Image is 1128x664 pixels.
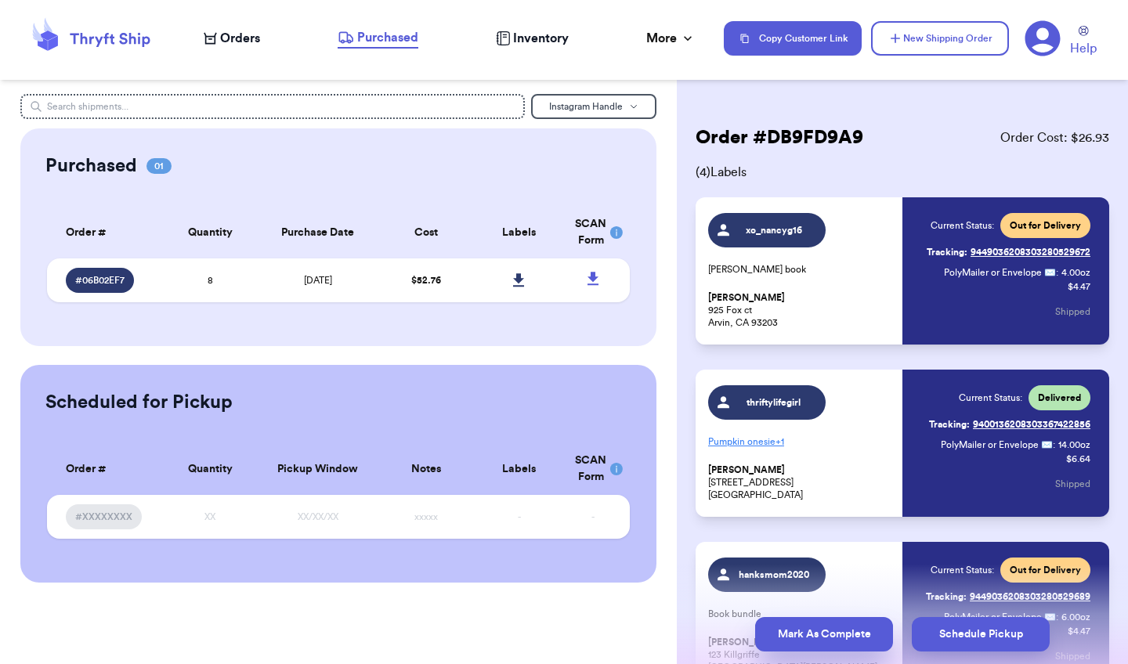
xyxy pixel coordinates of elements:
span: PolyMailer or Envelope ✉️ [944,268,1056,277]
a: Tracking:9449036208303280529689 [926,584,1090,609]
span: - [591,512,595,521]
span: [PERSON_NAME] [708,464,785,476]
button: New Shipping Order [871,21,1009,56]
span: Order Cost: $ 26.93 [1000,128,1109,147]
span: xo_nancyg16 [737,224,812,236]
h2: Purchased [45,153,137,179]
th: Labels [472,207,566,258]
h2: Scheduled for Pickup [45,390,233,415]
a: Purchased [338,28,418,49]
span: Help [1070,39,1097,58]
span: #XXXXXXXX [75,511,132,523]
a: Orders [204,29,260,48]
span: 8 [208,276,213,285]
span: Tracking: [926,590,967,603]
span: XX [204,512,215,521]
th: Notes [379,443,472,495]
span: Tracking: [929,418,970,431]
button: Copy Customer Link [724,21,862,56]
th: Quantity [164,443,257,495]
span: Current Status: [931,219,994,232]
span: Out for Delivery [1010,564,1081,576]
p: $ 6.64 [1066,453,1090,465]
button: Instagram Handle [531,94,656,119]
span: - [518,512,521,521]
span: [PERSON_NAME] [708,292,785,304]
span: PolyMailer or Envelope ✉️ [941,440,1053,449]
span: Tracking: [927,246,967,258]
button: Mark As Complete [755,617,893,651]
span: Orders [220,29,260,48]
a: Inventory [496,29,569,48]
p: [STREET_ADDRESS] [GEOGRAPHIC_DATA] [708,464,893,501]
div: More [646,29,696,48]
div: SCAN Form [575,453,611,485]
th: Labels [472,443,566,495]
h2: Order # DB9FD9A9 [696,125,863,150]
span: [DATE] [304,276,332,285]
span: ( 4 ) Labels [696,163,1109,182]
th: Order # [47,443,164,495]
span: Current Status: [931,564,994,576]
span: xxxxx [414,512,438,521]
span: + 1 [775,437,784,446]
button: Schedule Pickup [912,617,1050,651]
span: Current Status: [959,392,1022,404]
button: Shipped [1055,294,1090,329]
input: Search shipments... [20,94,525,119]
span: Delivered [1038,392,1081,404]
span: 14.00 oz [1058,438,1090,451]
a: Help [1070,26,1097,58]
span: : [1056,266,1058,279]
span: hanksmom2020 [737,568,812,581]
span: 01 [146,158,172,174]
span: thriftylifegirl [737,396,812,409]
span: $ 52.76 [411,276,441,285]
a: Tracking:9449036208303280529672 [927,240,1090,265]
span: Instagram Handle [549,102,623,111]
span: : [1053,438,1055,451]
p: Pumpkin onesie [708,429,893,454]
th: Cost [379,207,472,258]
th: Quantity [164,207,257,258]
span: Inventory [513,29,569,48]
span: 4.00 oz [1061,266,1090,279]
span: Out for Delivery [1010,219,1081,232]
p: $ 4.47 [1068,280,1090,293]
span: Purchased [357,28,418,47]
p: 925 Fox ct Arvin, CA 93203 [708,291,893,329]
th: Order # [47,207,164,258]
a: Tracking:9400136208303367422856 [929,412,1090,437]
span: # 06B02EF7 [75,274,125,287]
span: XX/XX/XX [298,512,338,521]
th: Pickup Window [257,443,379,495]
button: Shipped [1055,467,1090,501]
p: [PERSON_NAME] book [708,263,893,276]
div: SCAN Form [575,216,611,249]
th: Purchase Date [257,207,379,258]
